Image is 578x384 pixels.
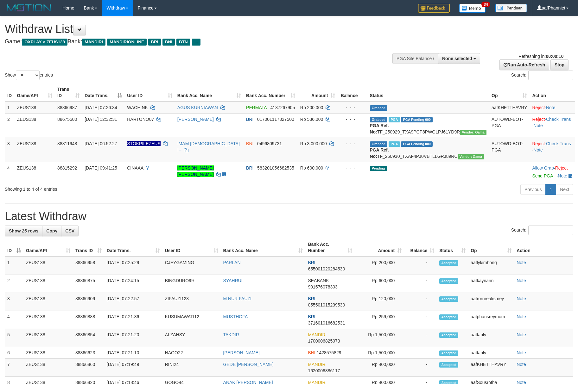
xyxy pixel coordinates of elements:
span: Marked by aafsreyleap [389,141,400,147]
span: Copy 1700006825073 to clipboard [308,338,340,344]
td: RINI24 [162,359,221,377]
span: Vendor URL: https://trx31.1velocity.biz [458,154,484,159]
td: AUTOWD-BOT-PGA [489,113,530,138]
a: Copy [42,226,61,236]
div: - - - [340,104,365,111]
a: GEDE [PERSON_NAME] [223,362,274,367]
td: 88866875 [73,275,104,293]
span: Copy 655001020284530 to clipboard [308,266,345,271]
td: ZEUS138 [15,113,55,138]
td: 88866860 [73,359,104,377]
th: Action [530,84,575,102]
td: 1 [5,257,23,275]
td: 2 [5,275,23,293]
th: Action [514,238,573,257]
td: NAGO22 [162,347,221,359]
select: Showentries [16,71,40,80]
span: MANDIRI [82,39,105,46]
td: · [530,162,575,182]
td: - [404,311,437,329]
td: 2 [5,113,15,138]
span: PGA Pending [401,141,433,147]
td: CJEYGAMING [162,257,221,275]
td: 3 [5,293,23,311]
span: BTN [176,39,190,46]
a: MUSTHOFA [223,314,248,319]
td: aaftanly [468,329,514,347]
span: [DATE] 06:52:27 [85,141,117,146]
td: ZEUS138 [15,102,55,114]
a: Note [533,123,543,128]
img: panduan.png [495,4,527,12]
th: ID: activate to sort column descending [5,238,23,257]
span: Accepted [439,362,458,368]
a: CSV [61,226,79,236]
td: - [404,293,437,311]
td: aafkaynarin [468,275,514,293]
a: [PERSON_NAME] [223,350,260,355]
th: Date Trans.: activate to sort column descending [82,84,124,102]
a: Next [556,184,573,195]
th: Status: activate to sort column ascending [437,238,468,257]
td: 4 [5,162,15,182]
span: Accepted [439,278,458,284]
b: PGA Ref. No: [370,123,389,134]
span: Pending [370,166,387,171]
span: 88866987 [57,105,77,110]
a: Show 25 rows [5,226,42,236]
td: ALZAHSY [162,329,221,347]
td: 88866888 [73,311,104,329]
th: Balance: activate to sort column ascending [404,238,437,257]
td: Rp 120,000 [355,293,404,311]
td: [DATE] 07:21:10 [104,347,162,359]
td: 5 [5,329,23,347]
th: Trans ID: activate to sort column ascending [55,84,82,102]
th: Status [367,84,489,102]
input: Search: [528,226,573,235]
a: Check Trans [546,141,571,146]
th: Game/API: activate to sort column ascending [23,238,73,257]
span: BRI [246,165,253,170]
span: WACHINK [127,105,148,110]
label: Search: [511,71,573,80]
td: · · [530,113,575,138]
td: TF_250930_TXAF4PJ0VBTLLGRJ89RC [367,138,489,162]
td: Rp 200,000 [355,257,404,275]
th: Amount: activate to sort column ascending [355,238,404,257]
span: Copy 901576078303 to clipboard [308,284,337,289]
a: [PERSON_NAME] [PERSON_NAME] [177,165,214,177]
td: - [404,359,437,377]
td: · · [530,138,575,162]
td: [DATE] 07:21:20 [104,329,162,347]
span: Show 25 rows [9,228,38,233]
span: Copy 017001117327500 to clipboard [257,117,294,122]
img: MOTION_logo.png [5,3,53,13]
img: Feedback.jpg [418,4,450,13]
th: Op: activate to sort column ascending [489,84,530,102]
a: Send PGA [532,173,553,178]
div: - - - [340,140,365,147]
th: ID [5,84,15,102]
td: ZEUS138 [23,275,73,293]
th: Bank Acc. Name: activate to sort column ascending [221,238,306,257]
span: BNI [308,350,315,355]
td: ZEUS138 [23,359,73,377]
td: TF_250929_TXA9PCP8PWGLPJ61YD9R [367,113,489,138]
span: SEABANK [308,278,329,283]
b: PGA Ref. No: [370,147,389,159]
td: [DATE] 07:21:36 [104,311,162,329]
a: Note [558,173,567,178]
span: BRI [308,314,315,319]
span: [DATE] 09:41:25 [85,165,117,170]
td: [DATE] 07:24:15 [104,275,162,293]
span: Refreshing in: [518,54,563,59]
span: BNI [246,141,253,146]
span: Grabbed [370,117,388,122]
td: 3 [5,138,15,162]
span: Accepted [439,296,458,302]
button: None selected [438,53,480,64]
td: ZEUS138 [23,293,73,311]
td: - [404,257,437,275]
td: BINGDURO99 [162,275,221,293]
td: Rp 600,000 [355,275,404,293]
